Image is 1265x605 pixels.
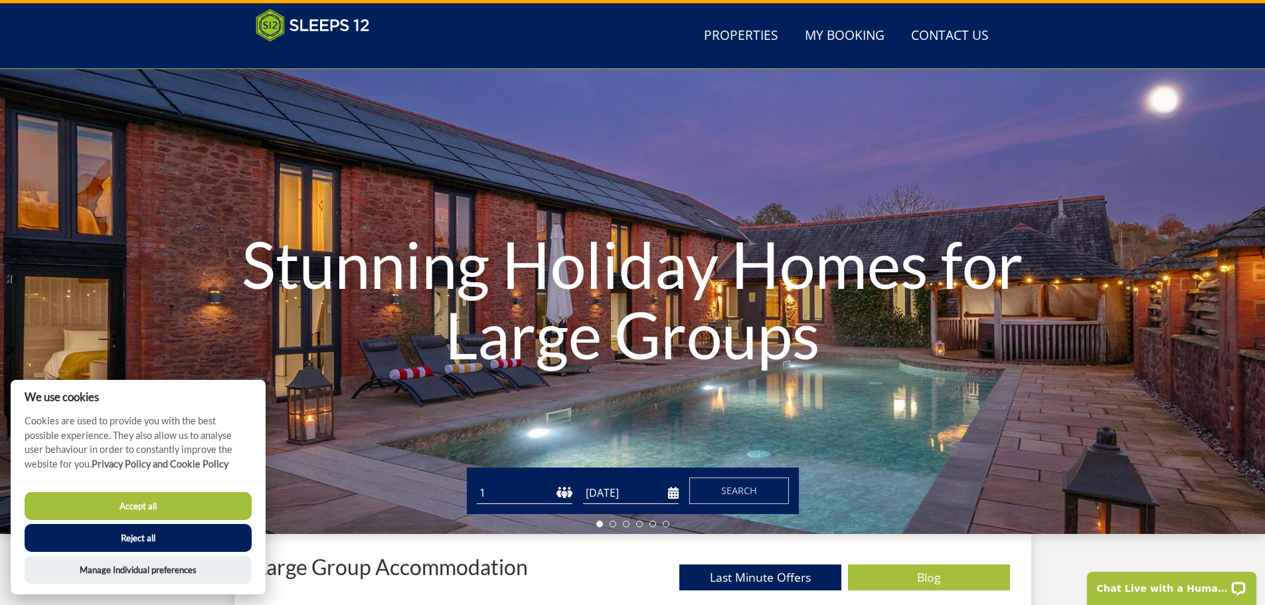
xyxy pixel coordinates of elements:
p: Cookies are used to provide you with the best possible experience. They also allow us to analyse ... [11,414,266,481]
p: Large Group Accommodation [256,555,528,578]
h2: We use cookies [11,390,266,403]
img: Sleeps 12 [256,9,370,42]
button: Accept all [25,492,252,520]
span: Search [721,484,757,497]
a: My Booking [800,21,890,51]
input: Arrival Date [583,482,679,504]
button: Search [689,477,789,504]
iframe: Customer reviews powered by Trustpilot [249,50,388,61]
h1: Stunning Holiday Homes for Large Groups [190,203,1076,396]
button: Reject all [25,524,252,552]
iframe: LiveChat chat widget [1078,563,1265,605]
a: Last Minute Offers [679,564,841,590]
a: Blog [848,564,1010,590]
a: Properties [699,21,784,51]
a: Privacy Policy and Cookie Policy [92,458,228,470]
a: Contact Us [906,21,994,51]
button: Manage Individual preferences [25,556,252,584]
